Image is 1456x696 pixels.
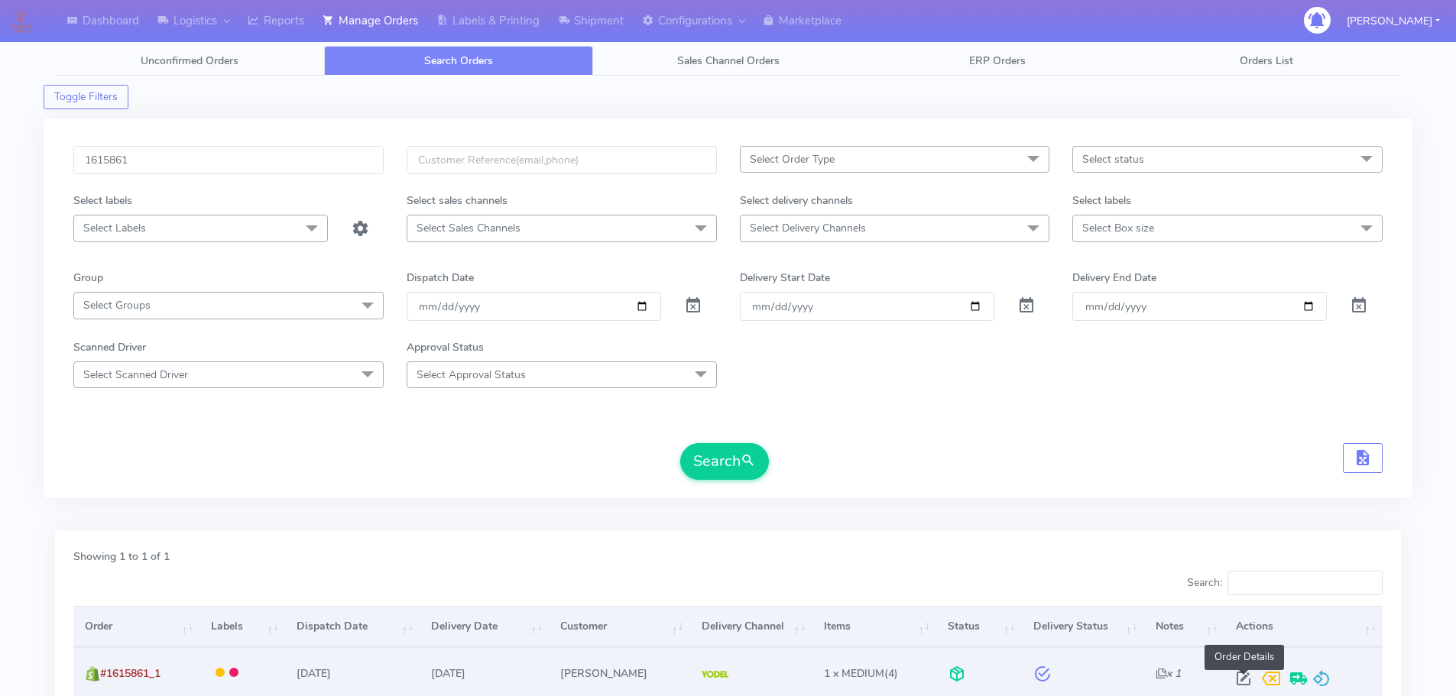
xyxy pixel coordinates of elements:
[677,53,780,68] span: Sales Channel Orders
[740,270,830,286] label: Delivery Start Date
[750,152,835,167] span: Select Order Type
[73,146,384,174] input: Order Id
[417,221,520,235] span: Select Sales Channels
[55,46,1401,76] ul: Tabs
[750,221,866,235] span: Select Delivery Channels
[100,666,161,681] span: #1615861_1
[85,666,100,681] img: shopify.png
[1156,666,1181,681] i: x 1
[83,367,188,382] span: Select Scanned Driver
[407,146,717,174] input: Customer Reference(email,phone)
[83,298,151,312] span: Select Groups
[1072,193,1131,209] label: Select labels
[1187,571,1383,595] label: Search:
[812,606,936,647] th: Items: activate to sort column ascending
[1022,606,1144,647] th: Delivery Status: activate to sort column ascending
[44,85,128,109] button: Toggle Filters
[680,443,769,480] button: Search
[1240,53,1293,68] span: Orders List
[1143,606,1224,647] th: Notes: activate to sort column ascending
[73,193,132,209] label: Select labels
[73,549,170,565] label: Showing 1 to 1 of 1
[73,270,103,286] label: Group
[690,606,812,647] th: Delivery Channel: activate to sort column ascending
[549,606,689,647] th: Customer: activate to sort column ascending
[824,666,884,681] span: 1 x MEDIUM
[141,53,238,68] span: Unconfirmed Orders
[417,367,526,382] span: Select Approval Status
[1335,5,1451,37] button: [PERSON_NAME]
[1227,571,1383,595] input: Search:
[424,53,493,68] span: Search Orders
[407,193,507,209] label: Select sales channels
[285,606,420,647] th: Dispatch Date: activate to sort column ascending
[702,671,728,678] img: Yodel
[407,339,484,355] label: Approval Status
[1082,152,1144,167] span: Select status
[824,666,898,681] span: (4)
[936,606,1021,647] th: Status: activate to sort column ascending
[83,221,146,235] span: Select Labels
[199,606,284,647] th: Labels: activate to sort column ascending
[740,193,853,209] label: Select delivery channels
[1072,270,1156,286] label: Delivery End Date
[1082,221,1154,235] span: Select Box size
[969,53,1026,68] span: ERP Orders
[420,606,549,647] th: Delivery Date: activate to sort column ascending
[73,339,146,355] label: Scanned Driver
[73,606,199,647] th: Order: activate to sort column ascending
[407,270,474,286] label: Dispatch Date
[1224,606,1383,647] th: Actions: activate to sort column ascending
